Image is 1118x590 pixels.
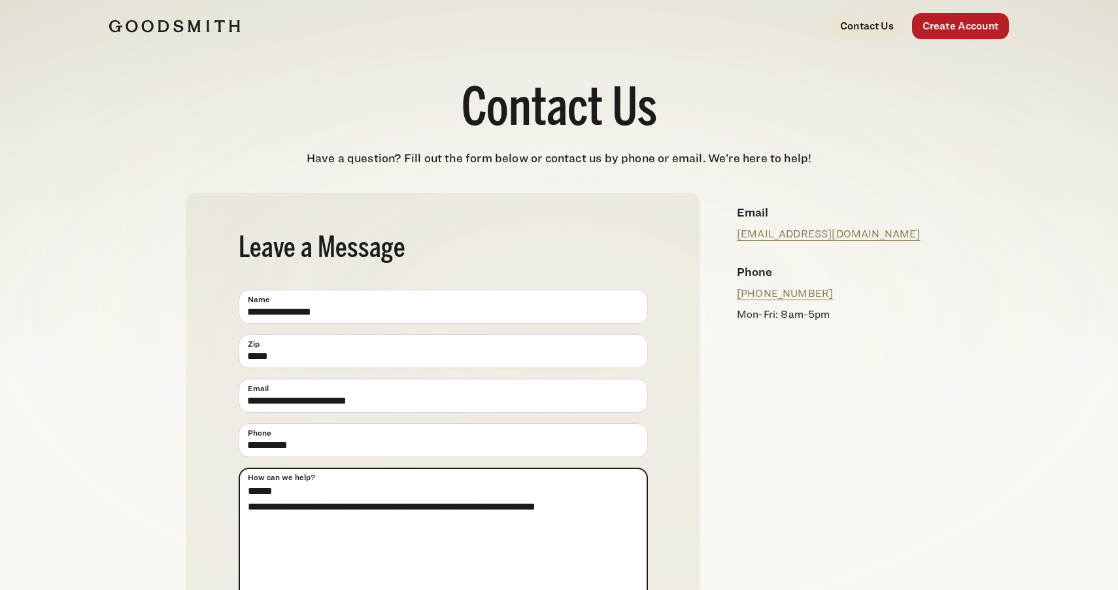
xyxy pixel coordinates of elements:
[912,13,1009,39] a: Create Account
[248,383,269,394] span: Email
[737,287,833,300] a: [PHONE_NUMBER]
[248,472,315,483] span: How can we help?
[737,228,920,240] a: [EMAIL_ADDRESS][DOMAIN_NAME]
[248,294,270,305] span: Name
[737,263,921,281] h4: Phone
[830,13,904,39] a: Contact Us
[248,338,260,350] span: Zip
[109,20,240,33] img: Goodsmith
[737,203,921,221] h4: Email
[737,307,921,322] p: Mon-Fri: 8am-5pm
[248,427,271,439] span: Phone
[239,235,648,264] h2: Leave a Message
